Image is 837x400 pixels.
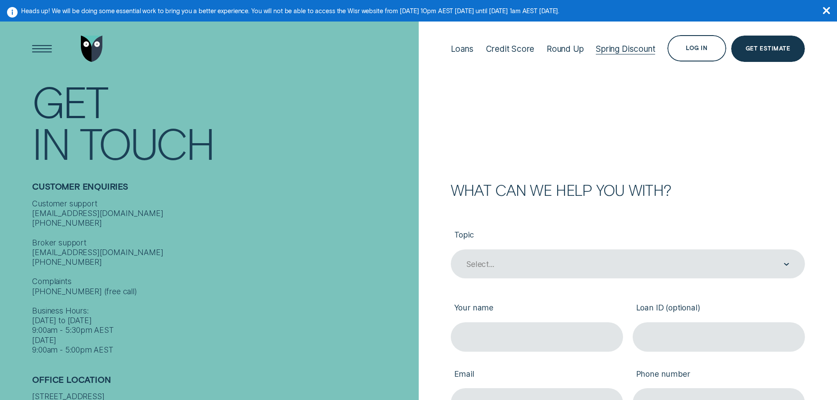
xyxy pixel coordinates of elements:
div: Select... [466,259,494,269]
a: Spring Discount [596,19,655,78]
h2: Office Location [32,375,413,392]
div: Touch [80,122,214,163]
label: Email [451,361,623,388]
a: Loans [451,19,474,78]
a: Credit Score [486,19,535,78]
img: Wisr [81,36,103,62]
label: Phone number [633,361,805,388]
h1: Get In Touch [32,80,413,162]
h2: What can we help you with? [451,183,805,197]
div: Get [32,80,107,121]
div: Loans [451,44,474,54]
div: Credit Score [486,44,535,54]
h2: Customer Enquiries [32,181,413,199]
a: Round Up [547,19,584,78]
a: Go to home page [79,19,105,78]
button: Log in [667,35,726,61]
div: In [32,122,69,163]
div: Round Up [547,44,584,54]
label: Topic [451,222,805,249]
div: Customer support [EMAIL_ADDRESS][DOMAIN_NAME] [PHONE_NUMBER] Broker support [EMAIL_ADDRESS][DOMAI... [32,199,413,355]
label: Loan ID (optional) [633,295,805,322]
a: Get Estimate [731,36,805,62]
div: Spring Discount [596,44,655,54]
label: Your name [451,295,623,322]
button: Open Menu [29,36,55,62]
